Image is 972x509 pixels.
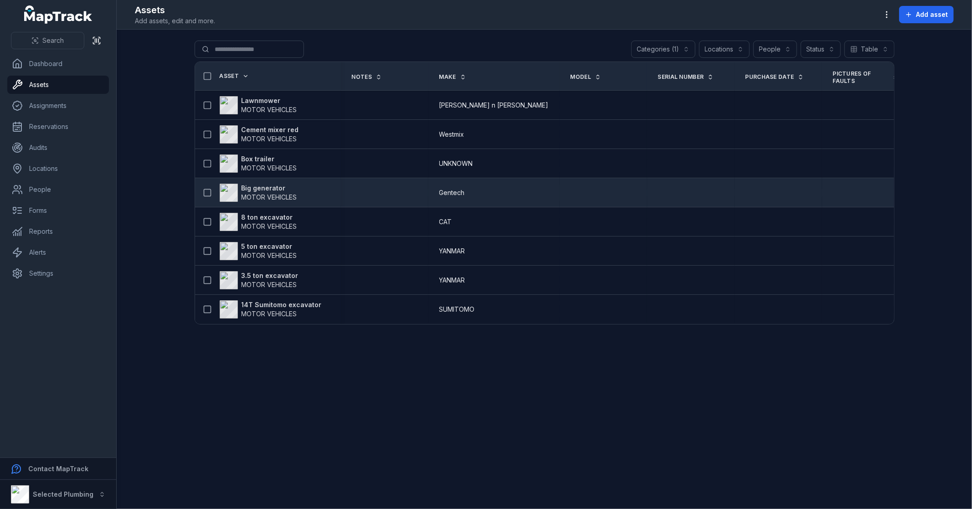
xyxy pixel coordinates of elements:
a: 3.5 ton excavatorMOTOR VEHICLES [220,271,298,289]
a: Alerts [7,243,109,262]
strong: 5 ton excavator [242,242,297,251]
button: Categories (1) [631,41,695,58]
strong: 8 ton excavator [242,213,297,222]
strong: Box trailer [242,154,297,164]
a: Audits [7,139,109,157]
a: 14T Sumitomo excavatorMOTOR VEHICLES [220,300,322,319]
button: Table [844,41,895,58]
span: Westmix [439,130,464,139]
span: MOTOR VEHICLES [242,252,297,259]
a: Forms [7,201,109,220]
span: YANMAR [439,247,465,256]
a: Reservations [7,118,109,136]
a: Pictures of Faults [833,70,899,85]
span: MOTOR VEHICLES [242,222,297,230]
span: MOTOR VEHICLES [242,135,297,143]
a: LawnmowerMOTOR VEHICLES [220,96,297,114]
span: CAT [439,217,452,226]
strong: Lawnmower [242,96,297,105]
button: Locations [699,41,750,58]
a: Locations [7,159,109,178]
span: MOTOR VEHICLES [242,106,297,113]
strong: Big generator [242,184,297,193]
span: Notes [352,73,372,81]
a: Make [439,73,466,81]
span: Add assets, edit and more. [135,16,215,26]
span: Purchase Date [746,73,794,81]
strong: 3.5 ton excavator [242,271,298,280]
a: Big generatorMOTOR VEHICLES [220,184,297,202]
a: 8 ton excavatorMOTOR VEHICLES [220,213,297,231]
button: Add asset [899,6,954,23]
strong: Cement mixer red [242,125,299,134]
span: Make [439,73,456,81]
a: 5 ton excavatorMOTOR VEHICLES [220,242,297,260]
span: Add asset [916,10,948,19]
a: MapTrack [24,5,93,24]
a: People [7,180,109,199]
a: Settings [7,264,109,283]
button: Status [801,41,841,58]
a: Purchase Date [746,73,804,81]
h2: Assets [135,4,215,16]
a: Dashboard [7,55,109,73]
a: Model [571,73,602,81]
button: Search [11,32,84,49]
a: Assets [7,76,109,94]
span: Pictures of Faults [833,70,889,85]
span: Model [571,73,591,81]
span: Gentech [439,188,465,197]
span: Asset [220,72,239,80]
span: [PERSON_NAME] n [PERSON_NAME] [439,101,549,110]
a: Asset [220,72,249,80]
span: MOTOR VEHICLES [242,281,297,288]
span: UNKNOWN [439,159,473,168]
a: Cement mixer redMOTOR VEHICLES [220,125,299,144]
a: Serial Number [658,73,714,81]
span: YANMAR [439,276,465,285]
button: People [753,41,797,58]
span: SUMITOMO [439,305,475,314]
span: MOTOR VEHICLES [242,164,297,172]
span: MOTOR VEHICLES [242,310,297,318]
a: Assignments [7,97,109,115]
a: Box trailerMOTOR VEHICLES [220,154,297,173]
span: MOTOR VEHICLES [242,193,297,201]
span: Search [42,36,64,45]
strong: 14T Sumitomo excavator [242,300,322,309]
a: Reports [7,222,109,241]
strong: Contact MapTrack [28,465,88,473]
strong: Selected Plumbing [33,490,93,498]
a: Notes [352,73,382,81]
span: Serial Number [658,73,704,81]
